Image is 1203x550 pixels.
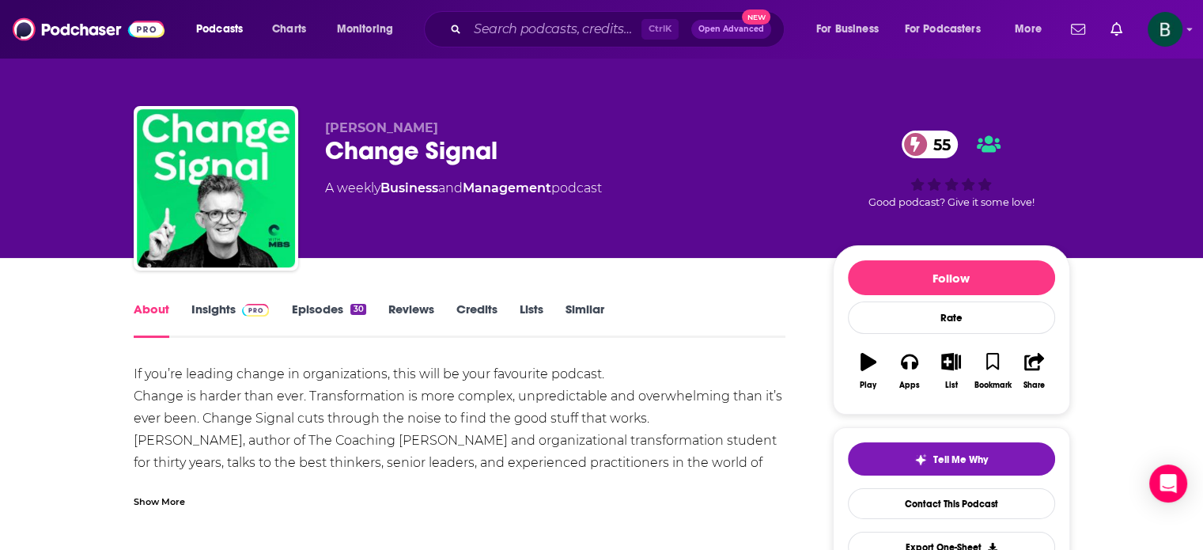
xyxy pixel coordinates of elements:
[388,302,434,338] a: Reviews
[895,17,1004,42] button: open menu
[930,343,971,400] button: List
[520,302,543,338] a: Lists
[1148,12,1182,47] span: Logged in as betsy46033
[914,453,927,466] img: tell me why sparkle
[325,120,438,135] span: [PERSON_NAME]
[1004,17,1061,42] button: open menu
[974,381,1011,390] div: Bookmark
[945,381,958,390] div: List
[13,14,165,44] img: Podchaser - Follow, Share and Rate Podcasts
[917,131,959,158] span: 55
[350,304,365,315] div: 30
[848,442,1055,476] button: tell me why sparkleTell Me Why
[691,20,771,39] button: Open AdvancedNew
[242,304,270,317] img: Podchaser Pro
[467,17,641,42] input: Search podcasts, credits, & more...
[1149,465,1187,503] div: Open Intercom Messenger
[889,343,930,400] button: Apps
[698,25,764,33] span: Open Advanced
[641,19,679,40] span: Ctrl K
[868,196,1035,208] span: Good podcast? Give it some love!
[1065,16,1091,43] a: Show notifications dropdown
[902,131,959,158] a: 55
[137,109,295,267] img: Change Signal
[463,180,551,195] a: Management
[933,453,988,466] span: Tell Me Why
[272,18,306,40] span: Charts
[196,18,243,40] span: Podcasts
[566,302,604,338] a: Similar
[848,343,889,400] button: Play
[1013,343,1054,400] button: Share
[860,381,876,390] div: Play
[1148,12,1182,47] button: Show profile menu
[816,18,879,40] span: For Business
[1015,18,1042,40] span: More
[848,260,1055,295] button: Follow
[134,302,169,338] a: About
[337,18,393,40] span: Monitoring
[1148,12,1182,47] img: User Profile
[438,180,463,195] span: and
[380,180,438,195] a: Business
[905,18,981,40] span: For Podcasters
[848,488,1055,519] a: Contact This Podcast
[325,179,602,198] div: A weekly podcast
[899,381,920,390] div: Apps
[848,302,1055,334] div: Rate
[326,17,414,42] button: open menu
[833,120,1070,218] div: 55Good podcast? Give it some love!
[291,302,365,338] a: Episodes30
[262,17,316,42] a: Charts
[1023,381,1045,390] div: Share
[191,302,270,338] a: InsightsPodchaser Pro
[742,9,770,25] span: New
[456,302,497,338] a: Credits
[805,17,898,42] button: open menu
[439,11,800,47] div: Search podcasts, credits, & more...
[185,17,263,42] button: open menu
[1104,16,1129,43] a: Show notifications dropdown
[972,343,1013,400] button: Bookmark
